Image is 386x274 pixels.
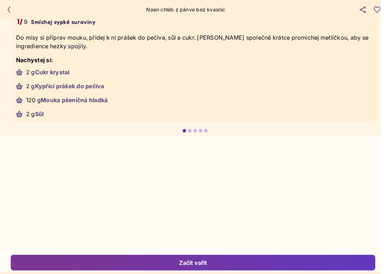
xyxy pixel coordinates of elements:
[19,259,367,266] div: Začít vařit
[41,96,108,104] span: Mouka pšeničná hladká
[26,82,104,90] p: 2 g
[26,96,108,104] p: 120 g
[26,68,70,76] p: 2 g
[16,14,23,28] p: 1/
[35,83,104,90] span: Kypřící prášek do pečiva
[35,110,44,118] span: Sůl
[16,33,374,50] p: Do mísy si připrav mouku, přidej k ní prášek do pečiva, sůl a cukr. [PERSON_NAME] společně krátce...
[16,56,374,64] h3: Nachystej si:
[24,18,28,26] p: 9
[26,110,44,118] p: 2 g
[31,18,95,25] p: Smíchej sypké suroviny
[35,69,70,76] span: Cukr krystal
[11,255,375,270] button: Začít vařit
